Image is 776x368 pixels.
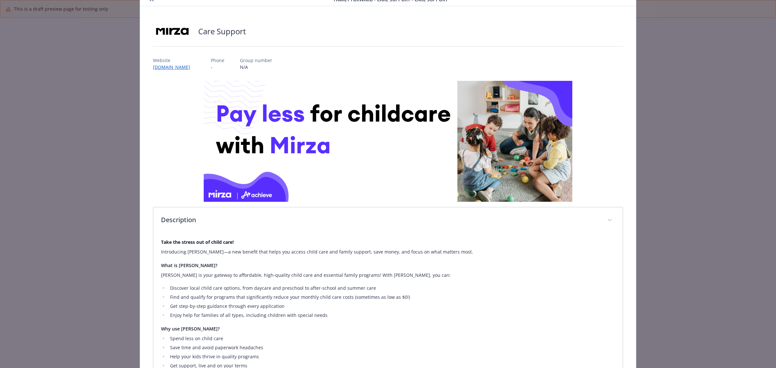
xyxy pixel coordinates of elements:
[240,64,272,70] p: N/A
[168,344,615,352] li: Save time and avoid paperwork headaches
[168,284,615,292] li: Discover local child care options, from daycare and preschool to after-school and summer care
[168,353,615,361] li: Help your kids thrive in quality programs
[168,311,615,319] li: Enjoy help for families of all types, including children with special needs
[168,335,615,342] li: Spend less on child care
[153,207,623,234] div: Description
[161,215,599,225] p: Description
[211,64,224,70] p: -
[153,64,195,70] a: [DOMAIN_NAME]
[168,293,615,301] li: Find and qualify for programs that significantly reduce your monthly child care costs (sometimes ...
[204,81,572,202] img: banner
[153,57,195,64] p: Website
[161,262,615,269] h4: What is [PERSON_NAME]?
[168,302,615,310] li: Get step-by-step guidance through every application
[240,57,272,64] p: Group number
[161,248,615,256] p: Introducing [PERSON_NAME]—a new benefit that helps you access child care and family support, save...
[153,22,192,41] img: HeyMirza, Inc.
[161,239,234,245] strong: Take the stress out of child care!
[161,326,615,332] h4: Why use [PERSON_NAME]?
[211,57,224,64] p: Phone
[198,26,246,37] h2: Care Support
[161,271,615,279] p: [PERSON_NAME] is your gateway to affordable, high-quality child care and essential family program...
